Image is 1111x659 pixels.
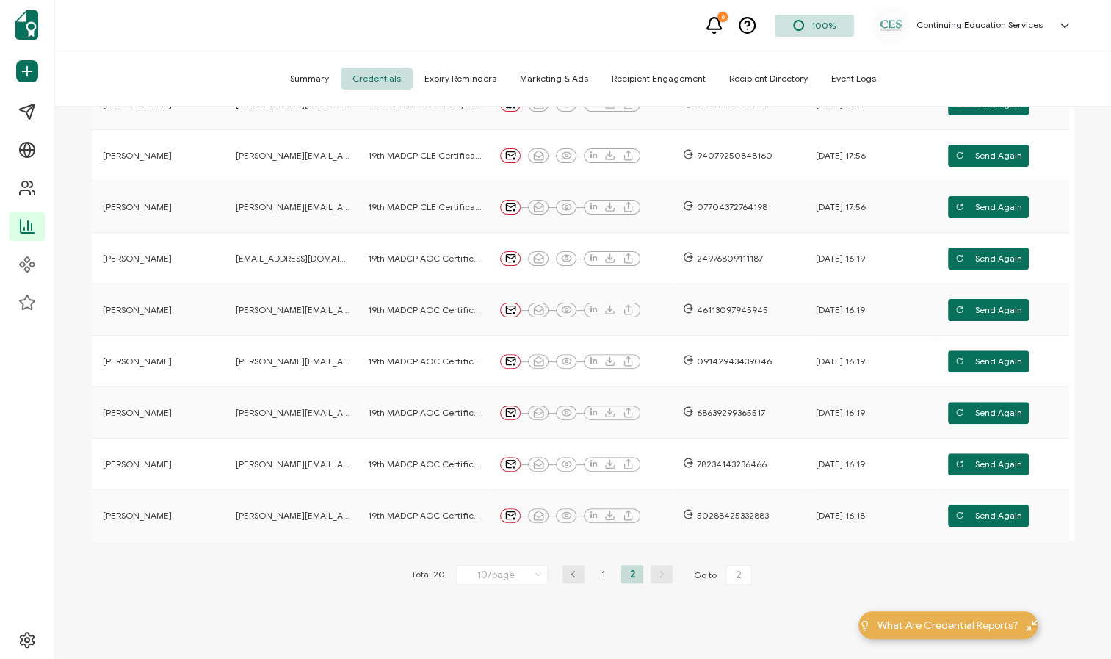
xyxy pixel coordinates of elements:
[955,402,1022,424] span: Send Again
[15,10,38,40] img: sertifier-logomark-colored.svg
[456,565,548,585] input: Select
[717,12,728,22] div: 6
[816,458,865,470] span: [DATE] 16:19
[1038,588,1111,659] iframe: Chat Widget
[877,618,1018,633] span: What Are Credential Reports?
[684,198,767,215] a: 07704372764198
[693,304,768,316] span: 46113097945945
[236,253,350,264] span: [EMAIL_ADDRESS][DOMAIN_NAME]
[103,356,172,367] span: [PERSON_NAME]
[103,150,172,162] span: [PERSON_NAME]
[948,453,1029,475] button: Send Again
[236,458,350,470] span: [PERSON_NAME][EMAIL_ADDRESS][PERSON_NAME][DOMAIN_NAME]
[948,299,1029,321] button: Send Again
[684,250,763,267] a: 24976809111187
[236,407,350,419] span: [PERSON_NAME][EMAIL_ADDRESS][PERSON_NAME][DOMAIN_NAME]
[955,453,1022,475] span: Send Again
[368,458,482,470] span: 19th MADCP AOC Certificate
[684,404,765,421] a: 68639299365517
[816,253,865,264] span: [DATE] 16:19
[621,565,643,583] li: 2
[278,68,341,90] span: Summary
[103,510,172,522] span: [PERSON_NAME]
[816,407,865,419] span: [DATE] 16:19
[955,145,1022,167] span: Send Again
[684,455,767,472] a: 78234143236466
[916,20,1043,30] h5: Continuing Education Services
[948,402,1029,424] button: Send Again
[955,505,1022,527] span: Send Again
[955,248,1022,270] span: Send Again
[413,68,508,90] span: Expiry Reminders
[684,147,772,164] a: 94079250848160
[103,458,172,470] span: [PERSON_NAME]
[880,20,902,31] img: 501535ef-f7ad-426d-9674-24d7c984c6b0.png
[816,201,866,213] span: [DATE] 17:56
[236,201,350,213] span: [PERSON_NAME][EMAIL_ADDRESS][PERSON_NAME][DOMAIN_NAME]
[948,248,1029,270] button: Send Again
[368,510,482,522] span: 19th MADCP AOC Certificate
[816,304,865,316] span: [DATE] 16:19
[948,145,1029,167] button: Send Again
[684,353,772,370] a: 09142943439046
[236,150,350,162] span: [PERSON_NAME][EMAIL_ADDRESS][DOMAIN_NAME][PERSON_NAME]
[600,68,717,90] span: Recipient Engagement
[341,68,413,90] span: Credentials
[368,150,482,162] span: 19th MADCP CLE Certificate
[411,565,445,586] span: Total 20
[236,304,350,316] span: [PERSON_NAME][EMAIL_ADDRESS][PERSON_NAME][DOMAIN_NAME]
[816,510,865,522] span: [DATE] 16:18
[368,407,482,419] span: 19th MADCP AOC Certificate
[103,253,172,264] span: [PERSON_NAME]
[368,356,482,367] span: 19th MADCP AOC Certificate
[684,507,769,524] a: 50288425332883
[955,196,1022,218] span: Send Again
[816,150,866,162] span: [DATE] 17:56
[693,253,763,264] span: 24976809111187
[368,253,482,264] span: 19th MADCP AOC Certificate
[811,20,836,31] span: 100%
[103,407,172,419] span: [PERSON_NAME]
[948,196,1029,218] button: Send Again
[816,356,865,367] span: [DATE] 16:19
[693,458,767,470] span: 78234143236466
[103,201,172,213] span: [PERSON_NAME]
[236,510,350,522] span: [PERSON_NAME][EMAIL_ADDRESS][PERSON_NAME][DOMAIN_NAME]
[368,201,482,213] span: 19th MADCP CLE Certificate
[1026,620,1037,631] img: minimize-icon.svg
[955,350,1022,372] span: Send Again
[694,565,755,586] span: Go to
[368,304,482,316] span: 19th MADCP AOC Certificate
[693,150,772,162] span: 94079250848160
[948,350,1029,372] button: Send Again
[693,356,772,367] span: 09142943439046
[955,299,1022,321] span: Send Again
[592,565,614,583] li: 1
[684,301,768,318] a: 46113097945945
[693,510,769,522] span: 50288425332883
[948,505,1029,527] button: Send Again
[508,68,600,90] span: Marketing & Ads
[717,68,819,90] span: Recipient Directory
[103,304,172,316] span: [PERSON_NAME]
[693,407,765,419] span: 68639299365517
[819,68,888,90] span: Event Logs
[693,201,767,213] span: 07704372764198
[236,356,350,367] span: [PERSON_NAME][EMAIL_ADDRESS][PERSON_NAME][DOMAIN_NAME]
